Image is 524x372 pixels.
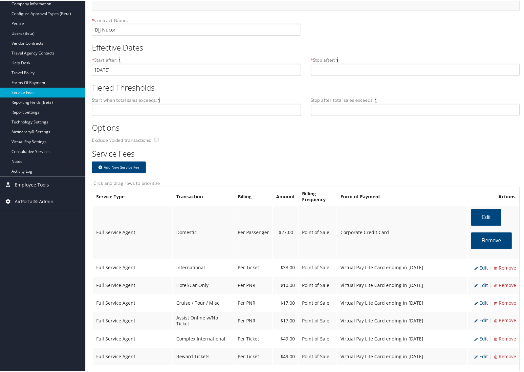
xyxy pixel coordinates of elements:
li: | [488,316,494,324]
td: Corporate Credit Card [337,206,467,258]
td: $17.00 [273,294,298,311]
span: Edit [474,335,488,341]
td: Domestic [173,206,234,258]
td: International [173,259,234,276]
span: Per Ticket [238,264,259,270]
span: Point of Sale [302,281,329,288]
span: Remove [494,264,516,270]
td: Full Service Agent [93,206,172,258]
button: Edit [471,208,501,225]
li: | [488,298,494,307]
td: Full Service Agent [93,294,172,311]
td: $33.00 [273,259,298,276]
h2: Options [92,121,515,133]
span: AirPortal® Admin [15,193,54,209]
td: Virtual Pay Lite Card ending in [DATE] [337,311,467,329]
span: Per Ticket [238,353,259,359]
td: Full Service Agent [93,311,172,329]
td: Virtual Pay Lite Card ending in [DATE] [337,294,467,311]
label: Stop after total sales exceeds: [311,96,374,103]
span: Edit [474,281,488,288]
h2: Service Fees [92,147,515,159]
span: Per PNR [238,281,255,288]
span: Remove [494,281,516,288]
label: Stop after: [311,56,336,63]
td: $17.00 [273,311,298,329]
span: Edit [474,353,488,359]
td: Full Service Agent [93,330,172,347]
th: Form of Payment [337,187,467,205]
label: Click and drag rows to prioritize [92,179,515,186]
li: | [488,280,494,289]
span: Edit [474,299,488,305]
td: Reward Tickets [173,347,234,364]
th: Billing Frequency [299,187,337,205]
td: Virtual Pay Lite Card ending in [DATE] [337,330,467,347]
th: Billing [234,187,272,205]
span: Per PNR [238,317,255,323]
span: Per Passenger [238,229,269,235]
label: Start after: [92,56,118,63]
input: Name is required. [92,23,301,35]
span: Remove [494,353,516,359]
li: | [488,334,494,342]
td: Virtual Pay Lite Card ending in [DATE] [337,276,467,293]
span: Edit [474,317,488,323]
td: Full Service Agent [93,259,172,276]
td: Full Service Agent [93,276,172,293]
span: Per PNR [238,299,255,305]
td: Full Service Agent [93,347,172,364]
td: Virtual Pay Lite Card ending in [DATE] [337,347,467,364]
td: $27.00 [273,206,298,258]
span: Point of Sale [302,353,329,359]
li: | [488,263,494,272]
span: Remove [494,317,516,323]
label: Exclude voided transactions: [92,136,153,143]
span: Per Ticket [238,335,259,341]
span: Point of Sale [302,229,329,235]
td: $49.00 [273,347,298,364]
span: Point of Sale [302,264,329,270]
label: Start when total sales exceeds: [92,96,157,103]
td: $10.00 [273,276,298,293]
li: | [488,352,494,360]
td: Complex International [173,330,234,347]
label: Contract Name: [92,16,301,23]
td: Cruise / Tour / Misc [173,294,234,311]
h2: Tiered Thresholds [92,81,515,93]
td: Virtual Pay Lite Card ending in [DATE] [337,259,467,276]
th: Service Type [93,187,172,205]
button: Add New Service Fee [92,161,146,173]
span: Edit [474,264,488,270]
span: Employee Tools [15,176,49,192]
th: Amount [273,187,298,205]
span: Point of Sale [302,335,329,341]
h2: Effective Dates [92,41,515,53]
span: Point of Sale [302,299,329,305]
span: Point of Sale [302,317,329,323]
span: Remove [494,335,516,341]
td: $49.00 [273,330,298,347]
td: Assist Online w/No Ticket [173,311,234,329]
th: Actions [468,187,519,205]
th: Transaction [173,187,234,205]
td: Hotel/Car Only [173,276,234,293]
button: Remove [471,232,512,249]
span: Remove [494,299,516,305]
